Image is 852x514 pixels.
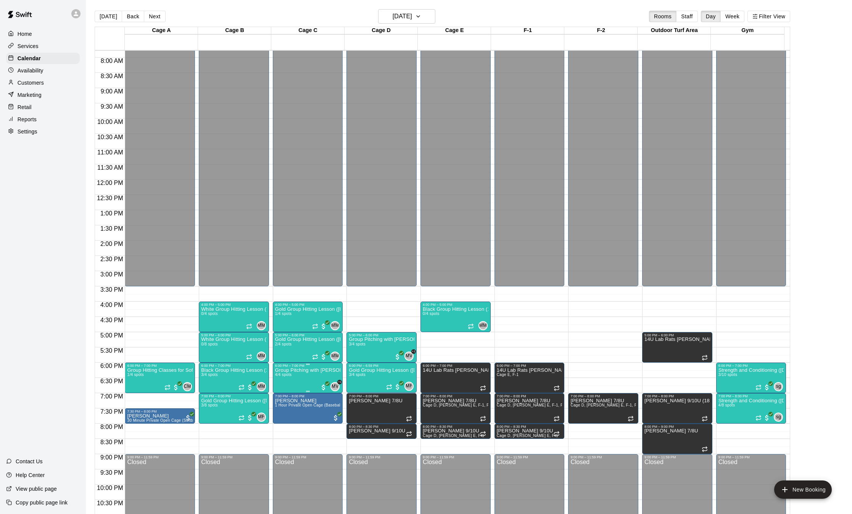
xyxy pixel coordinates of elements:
[18,116,37,123] p: Reports
[95,180,125,186] span: 12:00 PM
[332,414,340,422] span: All customers have paid
[333,321,340,330] span: Matt McGrew
[393,11,412,22] h6: [DATE]
[98,469,125,476] span: 9:30 PM
[98,332,125,339] span: 5:00 PM
[494,363,565,393] div: 6:00 PM – 7:00 PM: 14U Lab Rats Cuevas
[642,424,712,454] div: 8:00 PM – 9:00 PM: Townsend 7/8U
[320,384,327,391] span: All customers have paid
[18,30,32,38] p: Home
[98,271,125,278] span: 3:00 PM
[199,302,269,332] div: 4:00 PM – 5:00 PM: White Group Hitting Lesson (7-14 year olds)
[125,408,195,424] div: 7:30 PM – 8:00 PM: Danielle Robinette
[257,352,265,360] span: MM
[420,424,491,439] div: 8:00 PM – 8:30 PM: McGrew 9/10U
[644,425,710,429] div: 8:00 PM – 9:00 PM
[273,363,343,393] div: 6:00 PM – 7:00 PM: Group Pitching with David Hernandez
[568,393,638,424] div: 7:00 PM – 8:00 PM: Townsend 7/8U
[246,323,252,329] span: Recurring event
[198,27,271,34] div: Cage B
[183,382,192,391] div: Celina Maberto
[423,425,488,429] div: 8:00 PM – 8:30 PM
[337,380,342,384] span: +1
[127,410,193,413] div: 7:30 PM – 8:00 PM
[98,210,125,217] span: 1:00 PM
[18,103,32,111] p: Retail
[144,11,165,22] button: Next
[423,364,488,368] div: 6:00 PM – 7:00 PM
[18,67,43,74] p: Availability
[275,342,292,346] span: 2/4 spots filled
[718,403,735,407] span: 4/8 spots filled
[497,403,567,407] span: Cage D, [PERSON_NAME] E, F-1, F-2
[6,28,80,40] div: Home
[6,77,80,88] div: Customers
[201,394,267,398] div: 7:00 PM – 8:00 PM
[201,312,218,316] span: 0/4 spots filled
[95,195,125,201] span: 12:30 PM
[275,333,341,337] div: 5:00 PM – 6:00 PM
[497,373,519,377] span: Cage E, F-1
[184,383,191,390] span: CM
[98,393,125,400] span: 7:00 PM
[127,373,144,377] span: 1/4 spots filled
[95,134,125,140] span: 10:30 AM
[18,128,37,135] p: Settings
[716,363,786,393] div: 6:00 PM – 7:00 PM: Strength and Conditioning (13 years old and up)
[16,485,57,493] p: View public page
[777,413,783,422] span: steven gonzales
[246,414,254,422] span: All customers have paid
[497,364,562,368] div: 6:00 PM – 7:00 PM
[564,27,638,34] div: F-2
[649,11,676,22] button: Rooms
[312,354,318,360] span: Recurring event
[275,394,341,398] div: 7:00 PM – 8:00 PM
[423,455,488,459] div: 9:00 PM – 11:59 PM
[644,455,710,459] div: 9:00 PM – 11:59 PM
[164,384,171,390] span: Recurring event
[349,364,414,368] div: 6:00 PM – 6:59 PM
[6,89,80,101] a: Marketing
[777,382,783,391] span: steven gonzales
[423,403,493,407] span: Cage D, [PERSON_NAME] E, F-1, F-2
[349,425,414,429] div: 8:00 PM – 8:30 PM
[554,416,560,422] span: Recurring event
[273,302,343,332] div: 4:00 PM – 5:00 PM: Gold Group Hitting Lesson (13 years old and up)
[346,363,417,393] div: 6:00 PM – 6:59 PM: Gold Group Hitting Lesson (13 years old and up)
[320,353,327,361] span: All customers have paid
[98,347,125,354] span: 5:30 PM
[716,393,786,424] div: 7:00 PM – 8:00 PM: Strength and Conditioning (7-12 Years Old)
[497,394,562,398] div: 7:00 PM – 8:00 PM
[570,394,636,398] div: 7:00 PM – 8:00 PM
[404,382,414,391] div: Malachi Fuller
[257,382,266,391] div: Matt McGrew
[257,352,266,361] div: Matt McGrew
[333,352,340,361] span: Matt McGrew
[330,321,340,330] div: Matt McGrew
[776,413,781,421] span: sg
[95,119,125,125] span: 10:00 AM
[480,416,486,422] span: Recurring event
[312,323,318,329] span: Recurring event
[676,11,698,22] button: Staff
[720,11,744,22] button: Week
[497,434,558,438] span: Cage D, [PERSON_NAME] E, F-1
[755,415,762,421] span: Recurring event
[275,403,358,407] span: 1 Hour Private Open Cage (Baseball/Softball)
[378,9,435,24] button: [DATE]
[260,321,266,330] span: Matt McGrew
[95,485,125,491] span: 10:00 PM
[201,364,267,368] div: 6:00 PM – 7:00 PM
[201,303,267,307] div: 4:00 PM – 5:00 PM
[98,378,125,384] span: 6:30 PM
[260,413,266,422] span: Malachi Fuller
[747,11,790,22] button: Filter View
[18,79,44,87] p: Customers
[98,424,125,430] span: 8:00 PM
[98,454,125,461] span: 9:00 PM
[16,471,45,479] p: Help Center
[346,393,417,424] div: 7:00 PM – 8:00 PM: Townsend 7/8U
[702,416,708,422] span: Recurring event
[199,393,269,424] div: 7:00 PM – 8:00 PM: Gold Group Hitting Lesson (13 years old and up)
